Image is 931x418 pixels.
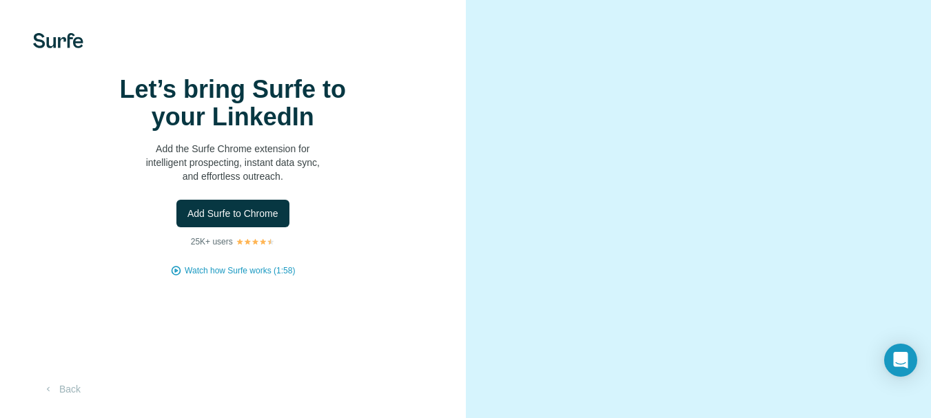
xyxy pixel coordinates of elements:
div: Open Intercom Messenger [884,344,917,377]
button: Watch how Surfe works (1:58) [185,264,295,277]
p: 25K+ users [191,236,233,248]
p: Add the Surfe Chrome extension for intelligent prospecting, instant data sync, and effortless out... [95,142,371,183]
img: Surfe's logo [33,33,83,48]
button: Add Surfe to Chrome [176,200,289,227]
img: Rating Stars [236,238,275,246]
h1: Let’s bring Surfe to your LinkedIn [95,76,371,131]
span: Add Surfe to Chrome [187,207,278,220]
button: Back [33,377,90,401]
